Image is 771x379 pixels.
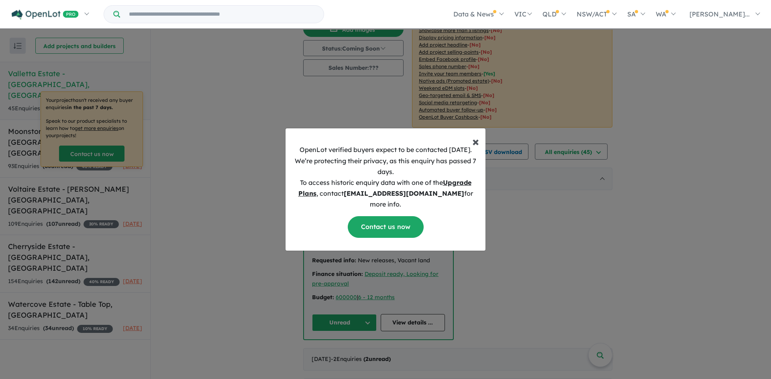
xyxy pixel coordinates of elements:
[472,133,479,149] span: ×
[122,6,322,23] input: Try estate name, suburb, builder or developer
[12,10,79,20] img: Openlot PRO Logo White
[689,10,750,18] span: [PERSON_NAME]...
[344,189,464,197] b: [EMAIL_ADDRESS][DOMAIN_NAME]
[348,216,424,237] a: Contact us now
[292,144,479,210] p: OpenLot verified buyers expect to be contacted [DATE]. We’re protecting their privacy, as this en...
